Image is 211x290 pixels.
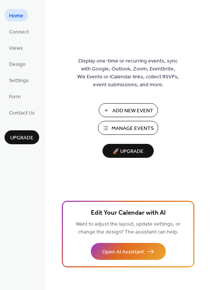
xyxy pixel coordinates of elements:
[5,90,25,102] a: Form
[102,248,144,256] span: Open AI Assistant
[5,106,39,119] a: Contact Us
[9,44,23,52] span: Views
[5,130,39,144] button: Upgrade
[9,12,23,20] span: Home
[9,28,29,36] span: Connect
[91,208,166,218] span: Edit Your Calendar with AI
[9,77,29,85] span: Settings
[76,219,180,237] span: Want to adjust the layout, update settings, or change the design? The assistant can help.
[9,109,35,117] span: Contact Us
[102,144,154,158] button: 🚀 Upgrade
[5,9,28,21] a: Home
[9,93,21,101] span: Form
[99,103,158,117] button: Add New Event
[10,134,34,142] span: Upgrade
[107,147,149,157] span: 🚀 Upgrade
[5,74,33,86] a: Settings
[9,61,26,69] span: Design
[77,57,179,89] span: Display one-time or recurring events, sync with Google, Outlook, Zoom, Eventbrite, Wix Events or ...
[98,121,158,135] button: Manage Events
[112,125,154,133] span: Manage Events
[91,243,166,260] button: Open AI Assistant
[5,41,28,54] a: Views
[5,25,34,38] a: Connect
[112,107,153,115] span: Add New Event
[5,58,30,70] a: Design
